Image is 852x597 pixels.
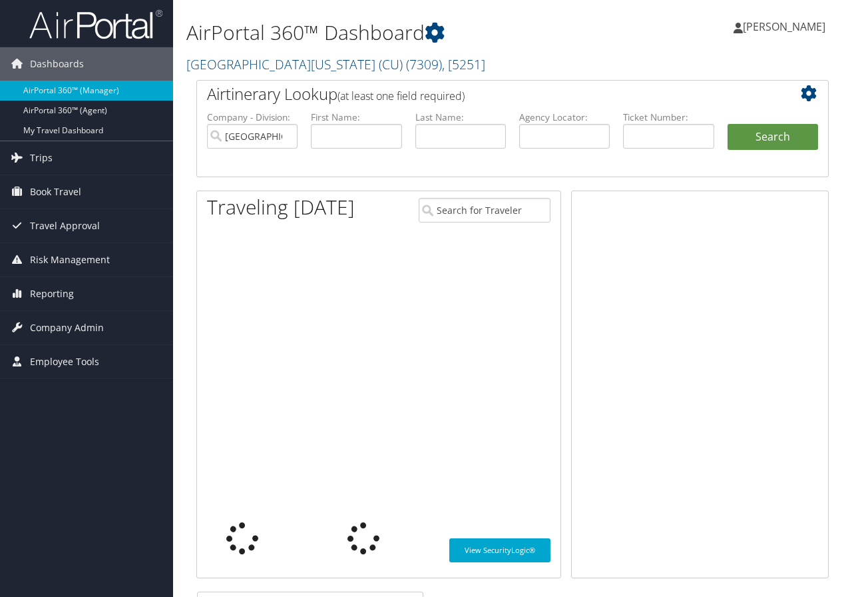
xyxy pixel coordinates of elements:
[29,9,162,40] img: airportal-logo.png
[415,111,506,124] label: Last Name:
[207,193,355,221] h1: Traveling [DATE]
[30,243,110,277] span: Risk Management
[519,111,610,124] label: Agency Locator:
[311,111,401,124] label: First Name:
[30,277,74,310] span: Reporting
[442,55,485,73] span: , [ 5251 ]
[30,141,53,175] span: Trips
[30,311,104,344] span: Company Admin
[734,7,839,47] a: [PERSON_NAME]
[207,83,765,105] h2: Airtinerary Lookup
[623,111,714,124] label: Ticket Number:
[186,55,485,73] a: [GEOGRAPHIC_DATA][US_STATE] (CU)
[30,47,84,81] span: Dashboards
[449,538,550,562] a: View SecurityLogic®
[30,175,81,209] span: Book Travel
[728,124,818,151] button: Search
[419,198,550,223] input: Search for Traveler
[207,111,298,124] label: Company - Division:
[186,19,621,47] h1: AirPortal 360™ Dashboard
[30,345,99,378] span: Employee Tools
[743,19,825,34] span: [PERSON_NAME]
[406,55,442,73] span: ( 7309 )
[337,89,465,103] span: (at least one field required)
[30,209,100,243] span: Travel Approval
